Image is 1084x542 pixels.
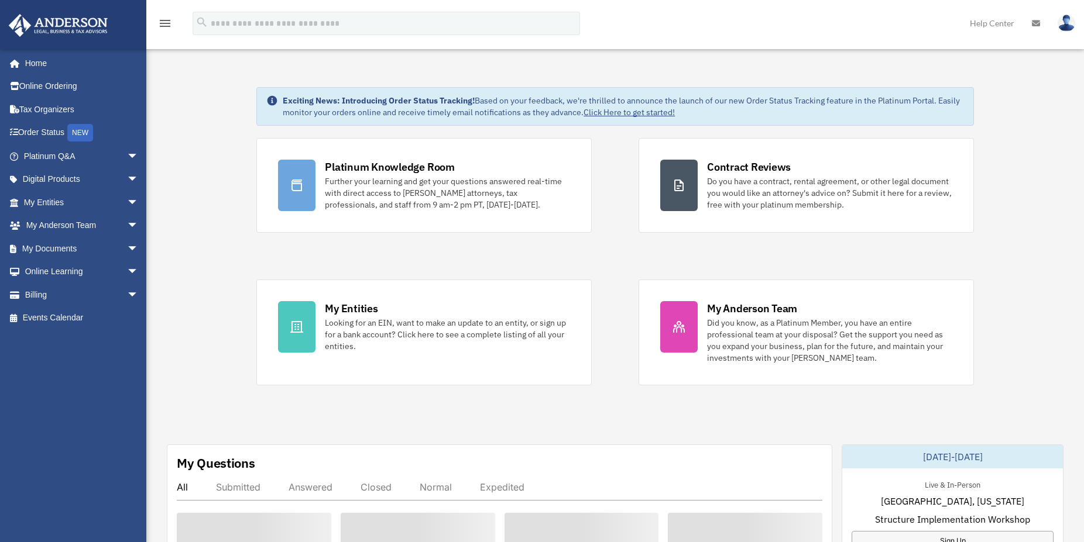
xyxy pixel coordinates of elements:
[127,237,150,261] span: arrow_drop_down
[256,138,592,233] a: Platinum Knowledge Room Further your learning and get your questions answered real-time with dire...
[216,481,260,493] div: Submitted
[707,317,952,364] div: Did you know, as a Platinum Member, you have an entire professional team at your disposal? Get th...
[195,16,208,29] i: search
[8,121,156,145] a: Order StatusNEW
[361,481,392,493] div: Closed
[875,512,1030,526] span: Structure Implementation Workshop
[584,107,675,118] a: Click Here to get started!
[127,214,150,238] span: arrow_drop_down
[420,481,452,493] div: Normal
[283,95,964,118] div: Based on your feedback, we're thrilled to announce the launch of our new Order Status Tracking fe...
[158,16,172,30] i: menu
[67,124,93,141] div: NEW
[639,279,974,385] a: My Anderson Team Did you know, as a Platinum Member, you have an entire professional team at your...
[158,20,172,30] a: menu
[8,237,156,260] a: My Documentsarrow_drop_down
[5,14,111,37] img: Anderson Advisors Platinum Portal
[8,144,156,168] a: Platinum Q&Aarrow_drop_down
[707,301,797,316] div: My Anderson Team
[8,98,156,121] a: Tax Organizers
[915,478,990,490] div: Live & In-Person
[325,160,455,174] div: Platinum Knowledge Room
[177,481,188,493] div: All
[8,283,156,306] a: Billingarrow_drop_down
[639,138,974,233] a: Contract Reviews Do you have a contract, rental agreement, or other legal document you would like...
[8,214,156,237] a: My Anderson Teamarrow_drop_down
[127,191,150,215] span: arrow_drop_down
[325,317,570,352] div: Looking for an EIN, want to make an update to an entity, or sign up for a bank account? Click her...
[881,494,1024,508] span: [GEOGRAPHIC_DATA], [US_STATE]
[707,175,952,210] div: Do you have a contract, rental agreement, or other legal document you would like an attorney's ad...
[8,191,156,214] a: My Entitiesarrow_drop_down
[480,481,524,493] div: Expedited
[177,454,255,472] div: My Questions
[842,445,1063,468] div: [DATE]-[DATE]
[127,144,150,168] span: arrow_drop_down
[289,481,332,493] div: Answered
[1058,15,1075,32] img: User Pic
[8,51,150,75] a: Home
[707,160,791,174] div: Contract Reviews
[283,95,475,106] strong: Exciting News: Introducing Order Status Tracking!
[127,168,150,192] span: arrow_drop_down
[8,260,156,284] a: Online Learningarrow_drop_down
[8,75,156,98] a: Online Ordering
[127,260,150,284] span: arrow_drop_down
[256,279,592,385] a: My Entities Looking for an EIN, want to make an update to an entity, or sign up for a bank accoun...
[325,175,570,210] div: Further your learning and get your questions answered real-time with direct access to [PERSON_NAM...
[8,168,156,191] a: Digital Productsarrow_drop_down
[127,283,150,307] span: arrow_drop_down
[325,301,378,316] div: My Entities
[8,306,156,330] a: Events Calendar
